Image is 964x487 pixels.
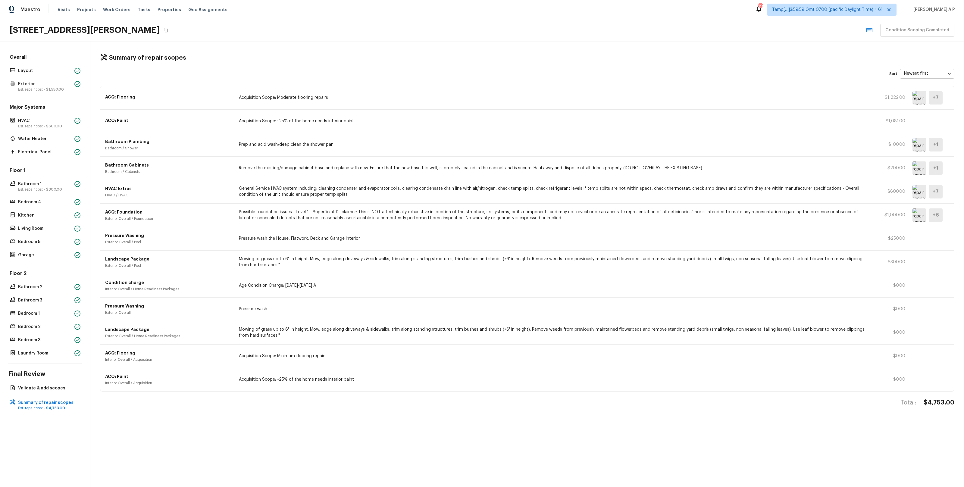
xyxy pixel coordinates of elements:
p: Kitchen [18,212,72,218]
h4: Summary of repair scopes [109,54,186,62]
p: Acquisition Scope: Moderate flooring repairs [239,95,871,101]
p: $0.00 [878,353,905,359]
p: Est. repair cost - [18,124,72,129]
p: Landscape Package [105,326,232,332]
h5: + 6 [933,212,939,218]
p: ACQ: Foundation [105,209,232,215]
h5: Floor 2 [8,270,82,278]
p: Est. repair cost - [18,406,78,411]
span: Tamp[…]3:59:59 Gmt 0700 (pacific Daylight Time) + 61 [772,7,883,13]
p: Bedroom 1 [18,311,72,317]
p: Interior Overall / Acquisition [105,357,232,362]
h2: [STREET_ADDRESS][PERSON_NAME] [10,25,160,36]
button: Copy Address [162,26,170,34]
h5: + 7 [933,94,939,101]
p: Exterior Overall / Pool [105,240,232,245]
p: Acquisition Scope: Minimum flooring repairs [239,353,871,359]
p: Interior Overall / Acquisition [105,381,232,386]
p: ACQ: Flooring [105,94,232,100]
p: $1,000.00 [878,212,905,218]
p: Pressure Washing [105,233,232,239]
p: Bathroom Plumbing [105,139,232,145]
p: Bathroom Cabinets [105,162,232,168]
p: Exterior Overall [105,310,232,315]
h5: Overall [8,54,82,62]
p: $250.00 [878,236,905,242]
p: Prep and acid wash/deep clean the shower pan. [239,142,871,148]
p: Bathroom 3 [18,297,72,303]
p: Remove the existing/damage cabinet base and replace with new. Ensure that the new base fits well,... [239,165,871,171]
p: $0.00 [878,376,905,382]
p: Pressure wash [239,306,871,312]
h4: Final Review [8,370,82,378]
img: repair scope asset [912,138,926,151]
span: $600.00 [46,124,62,128]
p: HVAC [18,118,72,124]
p: Exterior Overall / Home Readiness Packages [105,334,232,339]
p: ACQ: Paint [105,373,232,379]
p: Pressure wash the House, Flatwork, Deck and Garage interior. [239,236,871,242]
p: $100.00 [878,142,905,148]
p: ACQ: Paint [105,117,232,123]
p: ACQ: Flooring [105,350,232,356]
h4: Total: [900,399,916,407]
p: Est. repair cost - [18,187,72,192]
p: Bedroom 3 [18,337,72,343]
p: $1,222.00 [878,95,905,101]
p: $600.00 [878,189,905,195]
p: Pressure Washing [105,303,232,309]
p: $1,081.00 [878,118,905,124]
span: Properties [158,7,181,13]
div: Newest first [900,66,954,82]
h4: $4,753.00 [924,399,954,407]
h5: Major Systems [8,104,82,112]
p: Garage [18,252,72,258]
img: repair scope asset [912,91,926,105]
p: Living Room [18,226,72,232]
img: repair scope asset [912,208,926,222]
p: Interior Overall / Home Readiness Packages [105,287,232,292]
p: Exterior [18,81,72,87]
p: Electrical Panel [18,149,72,155]
p: Bathroom 1 [18,181,72,187]
p: General Service HVAC system including: cleaning condenser and evaporator coils, clearing condensa... [239,186,871,198]
p: Mowing of grass up to 6" in height. Mow, edge along driveways & sidewalks, trim along standing st... [239,256,871,268]
p: Bathroom / Cabinets [105,169,232,174]
p: Est. repair cost - [18,87,72,92]
h5: + 7 [933,188,939,195]
p: Validate & add scopes [18,385,78,391]
span: $4,753.00 [46,406,65,410]
img: repair scope asset [912,185,926,198]
p: Possible foundation issues - Level 1 - Superficial. Disclaimer: This is NOT a technically exhaust... [239,209,871,221]
span: Work Orders [103,7,130,13]
span: [PERSON_NAME] A P [911,7,955,13]
p: Exterior Overall / Pool [105,263,232,268]
span: Maestro [20,7,40,13]
p: $0.00 [878,283,905,289]
span: Tasks [138,8,150,12]
p: Water Heater [18,136,72,142]
p: Bathroom 2 [18,284,72,290]
p: Age Condition Charge: [DATE]-[DATE] A [239,283,871,289]
div: 711 [758,4,762,10]
span: Geo Assignments [188,7,227,13]
span: Visits [58,7,70,13]
p: $300.00 [878,259,905,265]
p: Mowing of grass up to 6" in height. Mow, edge along driveways & sidewalks, trim along standing st... [239,326,871,339]
p: $200.00 [878,165,905,171]
h5: + 1 [933,141,938,148]
span: $300.00 [46,188,62,191]
p: Summary of repair scopes [18,400,78,406]
h5: + 1 [933,165,938,171]
p: Bedroom 2 [18,324,72,330]
p: Condition charge [105,279,232,286]
p: Landscape Package [105,256,232,262]
p: Acquisition Scope: ~25% of the home needs interior paint [239,118,871,124]
img: repair scope asset [912,161,926,175]
h5: Floor 1 [8,167,82,175]
p: Bedroom 4 [18,199,72,205]
p: Layout [18,68,72,74]
p: Laundry Room [18,350,72,356]
p: $0.00 [878,306,905,312]
p: HVAC / HVAC [105,193,232,198]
